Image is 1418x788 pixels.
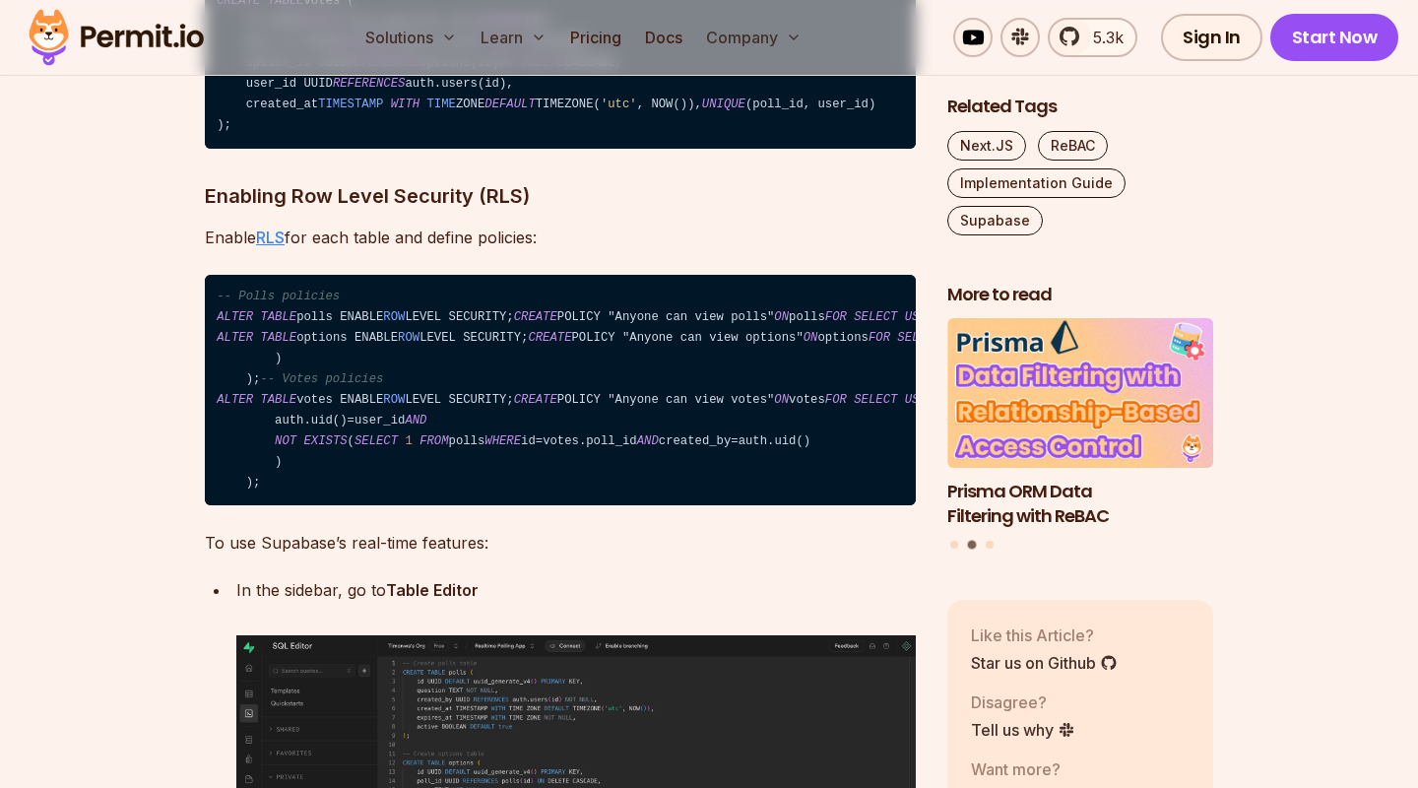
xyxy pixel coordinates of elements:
button: Solutions [357,18,465,57]
a: Implementation Guide [947,168,1126,198]
span: ROW [383,393,405,407]
span: = [731,434,738,448]
span: ON [804,331,818,345]
a: Docs [637,18,690,57]
span: WHERE [484,434,521,448]
a: Start Now [1270,14,1399,61]
span: SELECT [854,310,897,324]
span: TIMESTAMP [318,98,383,111]
span: 1 [405,434,412,448]
p: To use Supabase’s real-time features: [205,529,916,557]
a: Star us on Github [971,651,1118,675]
span: = [348,414,354,427]
strong: Table Editor [386,580,479,600]
span: FROM [419,434,448,448]
span: = [536,434,543,448]
span: 5.3k [1081,26,1124,49]
a: Supabase [947,206,1043,235]
span: TIME [426,98,455,111]
button: Learn [473,18,554,57]
h3: Prisma ORM Data Filtering with ReBAC [947,480,1213,529]
span: CREATE [528,331,571,345]
span: EXISTS [303,434,347,448]
img: Prisma ORM Data Filtering with ReBAC [947,319,1213,469]
span: TABLE [260,331,296,345]
span: SELECT [354,434,398,448]
span: TABLE [260,310,296,324]
span: ROW [398,331,419,345]
span: TABLE [260,393,296,407]
p: In the sidebar, go to [236,576,916,604]
span: USING [905,310,941,324]
a: Pricing [562,18,629,57]
button: Go to slide 2 [968,541,977,550]
h3: Enabling Row Level Security (RLS) [205,180,916,212]
a: Tell us why [971,718,1075,742]
button: Go to slide 3 [986,542,994,550]
span: ON [774,310,789,324]
li: 2 of 3 [947,319,1213,529]
span: USING [905,393,941,407]
p: Like this Article? [971,624,1118,647]
p: Enable for each table and define policies: [205,224,916,251]
h2: More to read [947,283,1213,307]
span: CREATE [514,310,557,324]
span: AND [637,434,659,448]
button: Go to slide 1 [950,542,958,550]
span: NOT [275,434,296,448]
span: FOR [825,393,847,407]
div: Posts [947,319,1213,553]
p: Want more? [971,757,1125,781]
span: FOR [869,331,890,345]
span: ALTER [217,310,253,324]
p: Disagree? [971,690,1075,714]
a: Next.JS [947,131,1026,161]
span: AND [405,414,426,427]
span: UNIQUE [702,98,745,111]
button: Company [698,18,809,57]
a: ReBAC [1038,131,1108,161]
span: ON [774,393,789,407]
span: FOR [825,310,847,324]
code: polls ENABLE LEVEL SECURITY; POLICY "Anyone can view polls" polls ( ); POLICY "Authenticated user... [205,275,916,506]
a: 5.3k [1048,18,1137,57]
a: RLS [256,228,285,247]
a: Sign In [1161,14,1262,61]
span: CREATE [514,393,557,407]
a: Prisma ORM Data Filtering with ReBACPrisma ORM Data Filtering with ReBAC [947,319,1213,529]
span: ROW [383,310,405,324]
span: DEFAULT [484,98,535,111]
span: -- Votes policies [260,372,383,386]
span: ALTER [217,331,253,345]
span: 'utc' [601,98,637,111]
span: SELECT [854,393,897,407]
h2: Related Tags [947,95,1213,119]
span: SELECT [897,331,940,345]
span: WITH [391,98,419,111]
span: ALTER [217,393,253,407]
img: Permit logo [20,4,213,71]
span: REFERENCES [333,77,406,91]
span: -- Polls policies [217,290,340,303]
